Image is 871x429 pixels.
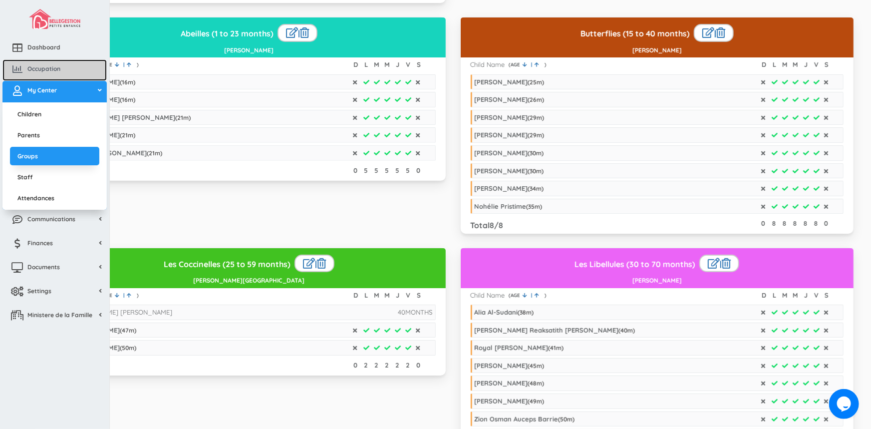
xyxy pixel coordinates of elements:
span: 21 [149,149,155,157]
span: 21 [122,131,128,139]
div: M [384,60,391,69]
span: ( m) [559,416,575,423]
span: ) [545,292,547,299]
div: [PERSON_NAME] Reaksatith [PERSON_NAME] [475,326,635,334]
div: [PERSON_NAME] [PERSON_NAME] [66,113,191,121]
span: ( m) [528,185,544,192]
a: Documents [2,258,107,279]
span: 49 [530,398,537,405]
span: Finances [27,239,53,247]
div: 5 [404,166,412,175]
span: ( [509,292,511,299]
div: [PERSON_NAME] [475,95,545,103]
span: MONTHS [406,308,433,316]
span: ( m) [528,398,545,405]
span: ( m) [147,149,162,157]
div: M [384,291,391,300]
div: V [813,291,820,300]
div: 5 [394,166,401,175]
span: ( m) [619,327,635,334]
div: D [352,60,360,69]
div: 8 [791,219,799,228]
div: 0 [352,166,359,175]
div: D [760,60,768,69]
div: 2 [383,361,391,370]
div: Nohélie Pristime [475,202,543,210]
div: S [415,60,423,69]
div: J [802,60,810,69]
div: M [373,291,381,300]
span: ( m) [120,344,136,352]
span: Settings [27,287,51,295]
a: | [523,292,535,299]
a: Parents [10,126,99,144]
span: 29 [530,131,537,139]
span: ) [137,292,139,299]
span: AGE [511,61,523,68]
span: 48 [530,380,537,387]
span: ( m) [549,344,564,352]
div: [PERSON_NAME] [475,78,545,86]
div: M [781,60,789,69]
span: ( m) [527,203,543,210]
span: AGE [511,292,523,299]
div: 8 [812,219,820,228]
span: | [121,61,127,68]
span: ( m) [120,78,135,86]
div: S [823,60,831,69]
span: 41 [551,344,557,352]
div: 8 [781,219,788,228]
span: 45 [530,362,537,370]
span: | [121,292,127,299]
span: 40 [398,308,406,316]
div: M [781,291,789,300]
span: ) [545,61,547,68]
div: [PERSON_NAME] [475,167,544,175]
span: 35 [529,203,535,210]
a: | [115,292,127,299]
h5: [PERSON_NAME] [56,47,442,53]
h3: Total /8 [471,221,504,230]
h5: [PERSON_NAME][GEOGRAPHIC_DATA] [56,277,442,284]
span: 29 [530,114,537,121]
div: [PERSON_NAME] [PERSON_NAME] [66,308,172,316]
span: ( m) [518,309,534,316]
span: ( m) [528,167,544,175]
a: Attendances [10,189,99,207]
span: ( m) [528,114,545,121]
a: Staff [10,168,99,186]
div: [PERSON_NAME] [475,184,544,192]
div: [PERSON_NAME] [475,149,544,157]
span: My Center [27,86,57,94]
span: | [529,292,535,299]
span: Communications [27,215,75,223]
span: ( m) [528,149,544,157]
div: 5 [383,166,391,175]
div: [PERSON_NAME] [475,362,545,370]
div: L [771,291,778,300]
div: L [771,60,778,69]
div: 0 [415,166,422,175]
h3: Les Libellules (30 to 70 months) [465,255,850,273]
a: Dashboard [2,38,107,59]
div: | [278,24,317,42]
div: J [394,291,402,300]
div: 5 [373,166,380,175]
div: 8 [770,219,778,228]
div: 0 [760,219,767,228]
span: 21 [177,114,183,121]
div: | [699,255,739,273]
div: [PERSON_NAME] [475,379,545,387]
div: L [363,291,370,300]
span: | [529,61,535,68]
div: 2 [404,361,412,370]
a: Ministere de la Famille [2,306,107,327]
h5: [PERSON_NAME] [465,47,850,53]
div: Alia Al-Sudani [475,308,534,316]
div: 0 [415,361,422,370]
div: M [792,291,799,300]
a: Communications [2,210,107,231]
div: [PERSON_NAME] [475,113,545,121]
span: ( m) [528,131,545,139]
span: 34 [530,185,537,192]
